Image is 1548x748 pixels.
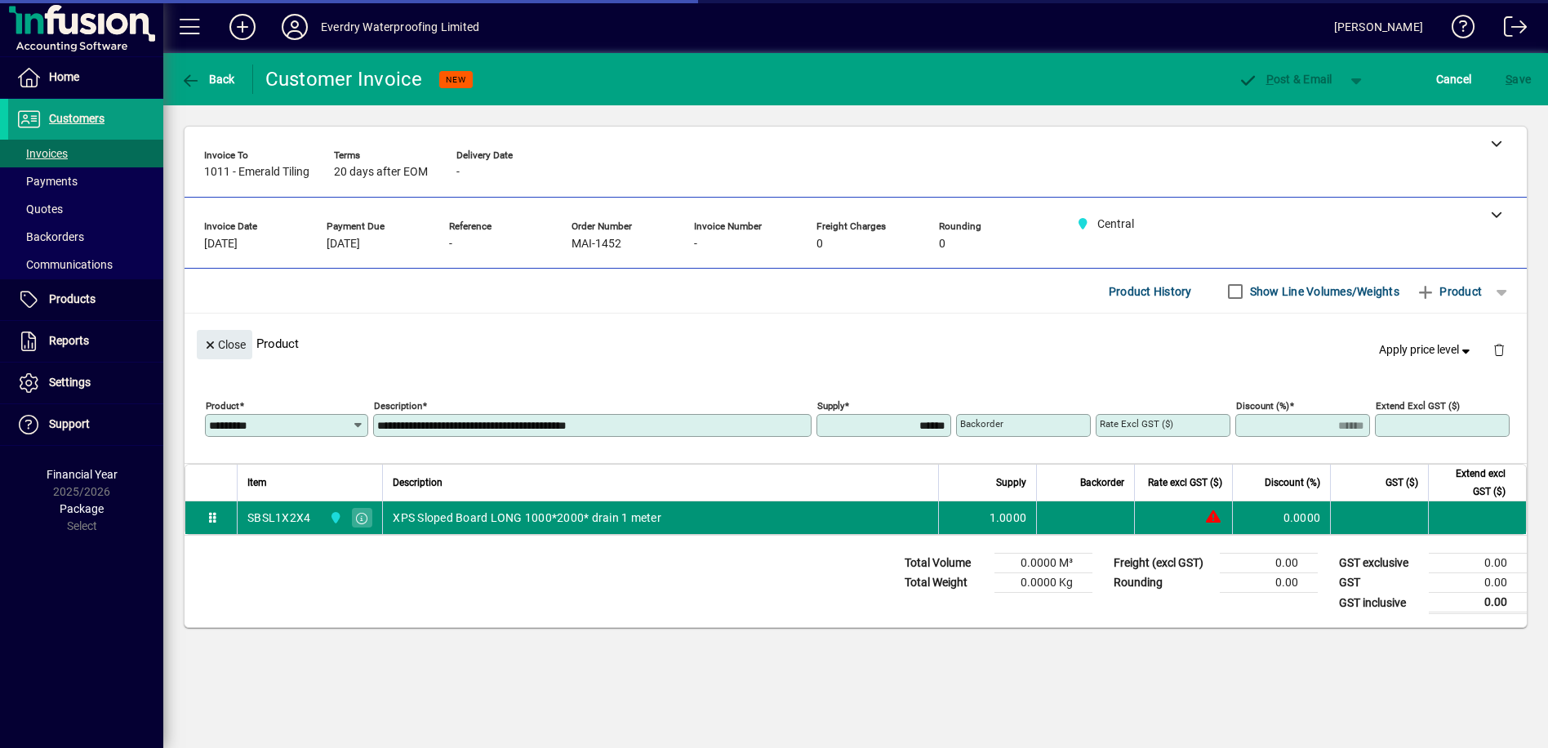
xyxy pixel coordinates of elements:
span: Description [393,474,443,492]
mat-label: Supply [817,400,844,412]
mat-label: Extend excl GST ($) [1376,400,1460,412]
span: Product History [1109,278,1192,305]
span: Customers [49,112,105,125]
app-page-header-button: Close [193,336,256,351]
div: [PERSON_NAME] [1334,14,1423,40]
span: P [1266,73,1274,86]
span: MAI-1452 [572,238,621,251]
a: Quotes [8,195,163,223]
button: Apply price level [1372,336,1480,365]
span: 1011 - Emerald Tiling [204,166,309,179]
button: Cancel [1432,65,1476,94]
span: - [456,166,460,179]
a: Knowledge Base [1439,3,1475,56]
a: Logout [1492,3,1528,56]
span: - [694,238,697,251]
td: 0.00 [1429,554,1527,573]
app-page-header-button: Delete [1479,342,1519,357]
span: ave [1506,66,1531,92]
div: Everdry Waterproofing Limited [321,14,479,40]
span: Extend excl GST ($) [1439,465,1506,501]
button: Delete [1479,330,1519,369]
span: - [449,238,452,251]
span: Products [49,292,96,305]
span: Product [1416,278,1482,305]
td: GST [1331,573,1429,593]
button: Profile [269,12,321,42]
span: Apply price level [1379,341,1474,358]
span: Settings [49,376,91,389]
button: Back [176,65,239,94]
span: NEW [446,74,466,85]
span: Financial Year [47,468,118,481]
td: GST exclusive [1331,554,1429,573]
span: Backorders [16,230,84,243]
span: Communications [16,258,113,271]
a: Support [8,404,163,445]
a: Payments [8,167,163,195]
span: Reports [49,334,89,347]
span: Item [247,474,267,492]
td: 0.0000 [1232,501,1330,534]
td: 0.00 [1429,593,1527,613]
span: 1.0000 [990,510,1027,526]
span: S [1506,73,1512,86]
span: Support [49,417,90,430]
span: Payments [16,175,78,188]
td: Freight (excl GST) [1105,554,1220,573]
mat-label: Discount (%) [1236,400,1289,412]
span: 0 [939,238,945,251]
td: Total Weight [896,573,994,593]
mat-label: Backorder [960,418,1003,430]
a: Invoices [8,140,163,167]
button: Product [1408,277,1490,306]
span: Package [60,502,104,515]
span: Back [180,73,235,86]
td: 0.00 [1429,573,1527,593]
mat-label: Rate excl GST ($) [1100,418,1173,430]
mat-label: Description [374,400,422,412]
td: 0.00 [1220,573,1318,593]
td: 0.0000 M³ [994,554,1092,573]
a: Reports [8,321,163,362]
span: [DATE] [327,238,360,251]
span: XPS Sloped Board LONG 1000*2000* drain 1 meter [393,510,661,526]
span: [DATE] [204,238,238,251]
div: Product [185,314,1527,373]
span: Discount (%) [1265,474,1320,492]
td: Total Volume [896,554,994,573]
span: ost & Email [1238,73,1332,86]
a: Backorders [8,223,163,251]
span: 0 [816,238,823,251]
div: Customer Invoice [265,66,423,92]
button: Product History [1102,277,1199,306]
label: Show Line Volumes/Weights [1247,283,1399,300]
span: Invoices [16,147,68,160]
span: Central [325,509,344,527]
span: Home [49,70,79,83]
a: Home [8,57,163,98]
button: Add [216,12,269,42]
button: Post & Email [1230,65,1341,94]
td: GST inclusive [1331,593,1429,613]
button: Save [1501,65,1535,94]
span: 20 days after EOM [334,166,428,179]
a: Settings [8,363,163,403]
span: Cancel [1436,66,1472,92]
span: Supply [996,474,1026,492]
td: Rounding [1105,573,1220,593]
div: SBSL1X2X4 [247,510,310,526]
span: Rate excl GST ($) [1148,474,1222,492]
a: Products [8,279,163,320]
mat-label: Product [206,400,239,412]
td: 0.00 [1220,554,1318,573]
button: Close [197,330,252,359]
span: Backorder [1080,474,1124,492]
app-page-header-button: Back [163,65,253,94]
td: 0.0000 Kg [994,573,1092,593]
span: Close [203,332,246,358]
span: GST ($) [1386,474,1418,492]
span: Quotes [16,203,63,216]
a: Communications [8,251,163,278]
